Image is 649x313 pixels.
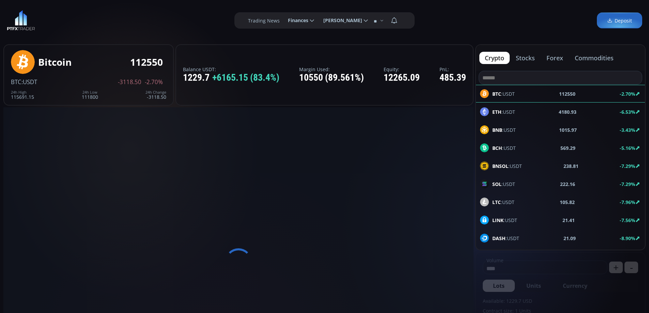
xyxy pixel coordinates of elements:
[620,145,635,151] b: -5.16%
[492,145,502,151] b: BCH
[569,52,619,64] button: commodities
[562,217,575,224] b: 21.41
[492,163,508,169] b: BNSOL
[559,108,576,115] b: 4180.93
[145,90,166,94] div: 24h Change
[620,109,635,115] b: -6.53%
[620,199,635,205] b: -7.96%
[492,199,514,206] span: :USDT
[212,73,279,83] span: +6165.15 (83.4%)
[620,217,635,223] b: -7.56%
[597,13,642,29] a: Deposit
[492,144,516,152] span: :USDT
[492,199,501,205] b: LTC
[620,235,635,241] b: -8.90%
[299,73,364,83] div: 10550 (89.561%)
[118,79,141,85] span: -3118.50
[384,67,420,72] label: Equity:
[492,181,515,188] span: :USDT
[492,217,517,224] span: :USDT
[439,67,466,72] label: PnL:
[620,127,635,133] b: -3.43%
[319,14,362,27] span: [PERSON_NAME]
[607,17,632,24] span: Deposit
[183,67,279,72] label: Balance USDT:
[21,78,37,86] span: :USDT
[248,17,280,24] label: Trading News
[11,78,21,86] span: BTC
[183,73,279,83] div: 1229.7
[11,90,34,99] div: 115691.15
[384,73,420,83] div: 12265.09
[130,57,163,67] div: 112550
[492,126,516,134] span: :USDT
[620,181,635,187] b: -7.29%
[492,127,502,133] b: BNB
[439,73,466,83] div: 485.39
[492,235,519,242] span: :USDT
[492,109,501,115] b: ETH
[620,163,635,169] b: -7.29%
[563,235,576,242] b: 21.09
[283,14,308,27] span: Finances
[560,199,575,206] b: 105.82
[11,90,34,94] div: 24h High
[299,67,364,72] label: Margin Used:
[492,235,506,241] b: DASH
[82,90,98,99] div: 111800
[559,126,577,134] b: 1015.97
[560,181,575,188] b: 222.16
[492,181,501,187] b: SOL
[510,52,540,64] button: stocks
[492,162,522,170] span: :USDT
[82,90,98,94] div: 24h Low
[38,57,72,67] div: Bitcoin
[7,10,35,31] img: LOGO
[145,79,163,85] span: -2.70%
[492,108,515,115] span: :USDT
[541,52,569,64] button: forex
[479,52,510,64] button: crypto
[563,162,578,170] b: 238.81
[560,144,575,152] b: 569.29
[492,217,504,223] b: LINK
[145,90,166,99] div: -3118.50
